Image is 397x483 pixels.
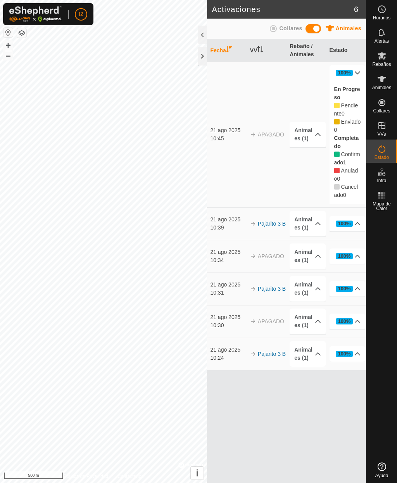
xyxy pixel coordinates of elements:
[210,289,246,297] div: 10:31
[210,281,246,289] div: 21 ago 2025
[338,317,351,325] div: 100%
[336,25,361,31] span: Animales
[334,119,340,124] i: 0 Sent
[373,109,390,113] span: Collares
[290,276,326,302] p-accordion-header: Animales (1)
[334,184,358,198] span: Cancelled
[250,286,256,292] img: arrow
[341,119,361,125] span: Pending
[330,81,366,204] p-accordion-content: 100%
[338,350,351,357] div: 100%
[326,39,366,62] th: Estado
[210,135,246,143] div: 10:45
[250,221,256,227] img: arrow
[250,253,256,259] img: arrow
[334,184,340,190] i: 0 Cancelled
[334,127,337,133] span: Sent
[210,346,246,354] div: 21 ago 2025
[3,51,13,60] button: –
[250,351,256,357] img: arrow
[210,248,246,256] div: 21 ago 2025
[290,122,326,147] p-accordion-header: Animales (1)
[330,281,366,297] p-accordion-header: 100%
[330,248,366,264] p-accordion-header: 100%
[247,39,287,62] th: VV
[210,354,246,362] div: 10:24
[338,252,351,260] div: 100%
[210,313,246,321] div: 21 ago 2025
[377,132,386,136] span: VVs
[258,221,286,227] a: Pajarito 3 B
[334,151,360,166] span: Confirmed
[366,459,397,481] a: Ayuda
[368,202,395,211] span: Mapa de Calor
[343,192,346,198] span: Cancelled
[258,253,284,259] span: APAGADO
[290,211,326,236] p-accordion-header: Animales (1)
[336,221,353,227] div: 100%
[375,39,389,43] span: Alertas
[210,321,246,329] div: 10:30
[330,216,366,231] p-accordion-header: 100%
[258,286,286,292] a: Pajarito 3 B
[258,318,284,324] span: APAGADO
[79,10,83,18] span: I2
[377,178,386,183] span: Infra
[290,243,326,269] p-accordion-header: Animales (1)
[334,167,358,182] span: Overridden
[334,152,340,157] i: 1 Confirmed 76801,
[17,28,26,38] button: Capas del Mapa
[250,131,256,138] img: arrow
[334,103,340,108] i: 0 Pending
[334,102,358,117] span: Pendiente
[287,39,326,62] th: Rebaño / Animales
[372,62,391,67] span: Rebaños
[210,224,246,232] div: 10:39
[191,467,204,480] button: i
[330,314,366,329] p-accordion-header: 100%
[258,131,284,138] span: APAGADO
[210,126,246,135] div: 21 ago 2025
[3,28,13,37] button: Restablecer Mapa
[64,473,108,480] a: Política de Privacidad
[354,3,358,15] span: 6
[336,286,353,292] div: 100%
[250,318,256,324] img: arrow
[375,155,389,160] span: Estado
[343,159,346,166] span: Confirmed
[279,25,302,31] span: Collares
[338,220,351,227] div: 100%
[210,256,246,264] div: 10:34
[226,47,232,53] p-sorticon: Activar para ordenar
[207,39,247,62] th: Fecha
[342,110,345,117] span: Pending
[336,253,353,259] div: 100%
[330,65,366,81] p-accordion-header: 100%
[336,70,353,76] div: 100%
[3,41,13,50] button: +
[196,468,199,478] span: i
[334,168,340,173] i: 0 Overridden
[338,69,351,76] div: 100%
[257,47,263,53] p-sorticon: Activar para ordenar
[290,309,326,334] p-accordion-header: Animales (1)
[330,346,366,362] p-accordion-header: 100%
[373,16,390,20] span: Horarios
[337,176,340,182] span: Overridden
[334,135,359,149] label: Completado
[117,473,143,480] a: Contáctenos
[336,318,353,324] div: 100%
[210,216,246,224] div: 21 ago 2025
[375,473,388,478] span: Ayuda
[290,341,326,367] p-accordion-header: Animales (1)
[258,351,286,357] a: Pajarito 3 B
[334,86,360,100] label: En Progreso
[212,5,354,14] h2: Activaciones
[338,285,351,292] div: 100%
[9,6,62,22] img: Logo Gallagher
[336,351,353,357] div: 100%
[372,85,391,90] span: Animales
